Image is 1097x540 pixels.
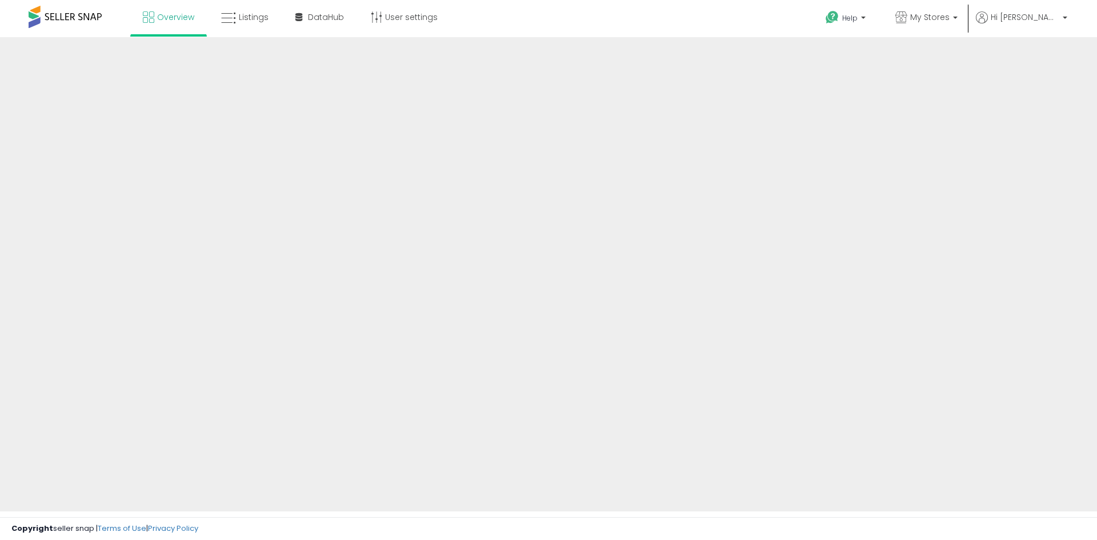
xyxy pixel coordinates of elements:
span: Overview [157,11,194,23]
i: Get Help [825,10,839,25]
span: Help [842,13,858,23]
span: DataHub [308,11,344,23]
span: My Stores [910,11,950,23]
a: Hi [PERSON_NAME] [976,11,1067,37]
a: Help [816,2,877,37]
span: Hi [PERSON_NAME] [991,11,1059,23]
span: Listings [239,11,269,23]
